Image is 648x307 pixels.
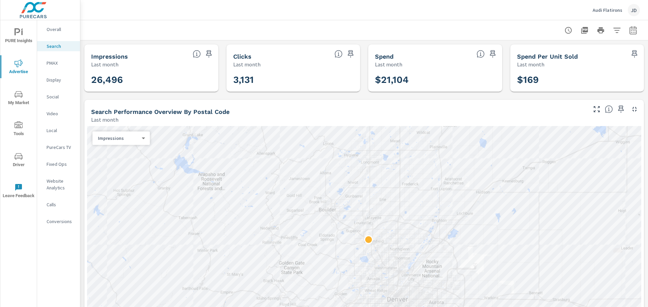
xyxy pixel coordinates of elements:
div: Display [37,75,80,85]
p: Search [47,43,75,50]
p: Impressions [98,135,139,141]
div: Video [37,109,80,119]
h3: $169 [517,74,638,86]
span: Save this to your personalized report [487,49,498,59]
h5: Spend Per Unit Sold [517,53,578,60]
p: Social [47,93,75,100]
div: Search [37,41,80,51]
button: Apply Filters [610,24,624,37]
span: My Market [2,90,35,107]
div: Conversions [37,216,80,226]
div: PMAX [37,58,80,68]
h3: $21,104 [375,74,495,86]
div: Fixed Ops [37,159,80,169]
p: Video [47,110,75,117]
p: Calls [47,201,75,208]
div: Impressions [92,135,144,142]
div: Social [37,92,80,102]
div: JD [628,4,640,16]
p: Local [47,127,75,134]
div: Overall [37,24,80,34]
p: PureCars TV [47,144,75,151]
span: The number of times an ad was clicked by a consumer. [334,50,343,58]
span: PURE Insights [2,28,35,45]
p: PMAX [47,60,75,66]
p: Fixed Ops [47,161,75,167]
p: Last month [233,60,261,68]
h5: Impressions [91,53,128,60]
span: Save this to your personalized report [345,49,356,59]
span: The amount of money spent on advertising during the period. [477,50,485,58]
span: Understand Search performance data by postal code. Individual postal codes can be selected and ex... [605,105,613,113]
p: Overall [47,26,75,33]
span: Leave Feedback [2,183,35,200]
div: Local [37,125,80,135]
span: Advertise [2,59,35,76]
h3: 3,131 [233,74,354,86]
button: Make Fullscreen [591,104,602,115]
button: Print Report [594,24,607,37]
p: Conversions [47,218,75,225]
p: Display [47,76,75,83]
p: Audi Flatirons [593,7,622,13]
div: Website Analytics [37,176,80,193]
span: The number of times an ad was shown on your behalf. [193,50,201,58]
p: Website Analytics [47,178,75,191]
div: nav menu [0,20,37,206]
p: Last month [91,60,118,68]
p: Last month [91,116,118,124]
span: Save this to your personalized report [616,104,626,115]
span: Save this to your personalized report [204,49,214,59]
div: Calls [37,199,80,210]
p: Last month [517,60,544,68]
span: Save this to your personalized report [629,49,640,59]
span: Driver [2,152,35,169]
button: Minimize Widget [629,104,640,115]
h5: Spend [375,53,394,60]
div: PureCars TV [37,142,80,152]
p: Last month [375,60,402,68]
button: Select Date Range [626,24,640,37]
button: "Export Report to PDF" [578,24,591,37]
span: Tools [2,121,35,138]
h5: Clicks [233,53,251,60]
h3: 26,496 [91,74,212,86]
h5: Search Performance Overview By Postal Code [91,108,230,115]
